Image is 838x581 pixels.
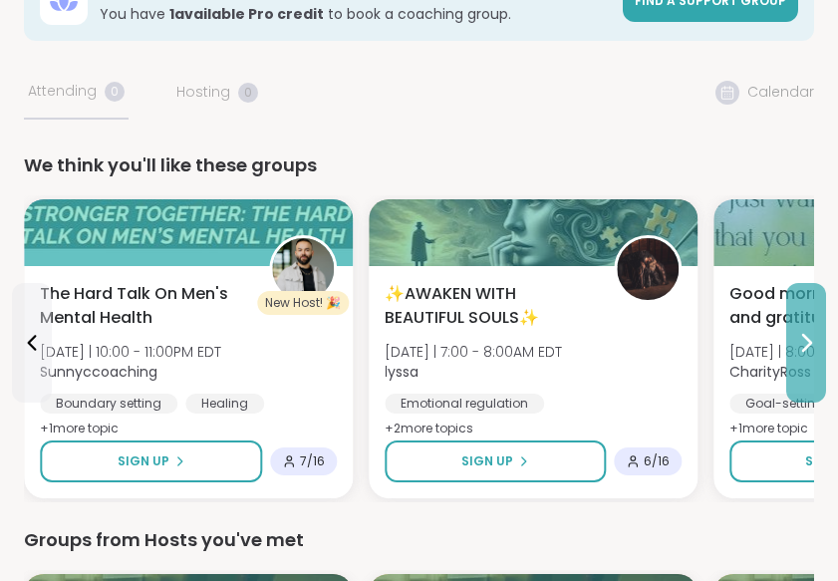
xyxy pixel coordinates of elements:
[644,453,670,469] span: 6 / 16
[385,342,562,362] span: [DATE] | 7:00 - 8:00AM EDT
[100,4,611,24] h3: You have to book a coaching group.
[385,282,592,330] span: ✨AWAKEN WITH BEAUTIFUL SOULS✨
[257,291,349,315] div: New Host! 🎉
[185,394,264,414] div: Healing
[385,362,419,382] b: lyssa
[40,342,221,362] span: [DATE] | 10:00 - 11:00PM EDT
[169,4,324,24] b: 1 available Pro credit
[617,238,679,300] img: lyssa
[461,452,513,470] span: Sign Up
[118,452,169,470] span: Sign Up
[24,151,814,179] div: We think you'll like these groups
[385,394,544,414] div: Emotional regulation
[729,362,811,382] b: CharityRoss
[40,362,157,382] b: Sunnyccoaching
[272,238,334,300] img: Sunnyccoaching
[385,440,606,482] button: Sign Up
[40,440,262,482] button: Sign Up
[24,526,814,554] div: Groups from Hosts you've met
[40,282,247,330] span: The Hard Talk On Men's Mental Health
[804,8,830,34] div: Close Step
[40,394,177,414] div: Boundary setting
[300,453,325,469] span: 7 / 16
